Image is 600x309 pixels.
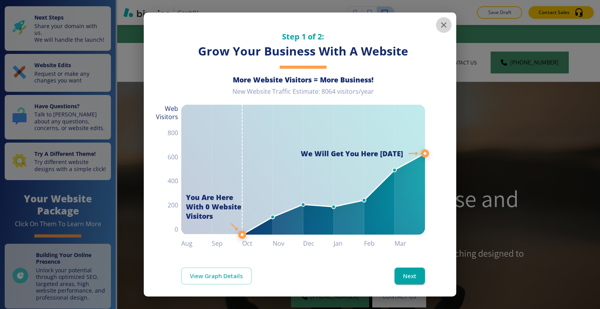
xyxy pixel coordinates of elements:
[181,31,425,42] h5: Step 1 of 2:
[364,238,395,249] h6: Feb
[181,43,425,59] h3: Grow Your Business With A Website
[181,88,425,102] div: New Website Traffic Estimate: 8064 visitors/year
[395,238,425,249] h6: Mar
[242,238,273,249] h6: Oct
[181,238,212,249] h6: Aug
[303,238,334,249] h6: Dec
[273,238,303,249] h6: Nov
[395,268,425,284] button: Next
[212,238,242,249] h6: Sep
[181,75,425,84] h6: More Website Visitors = More Business!
[334,238,364,249] h6: Jan
[181,268,252,284] a: View Graph Details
